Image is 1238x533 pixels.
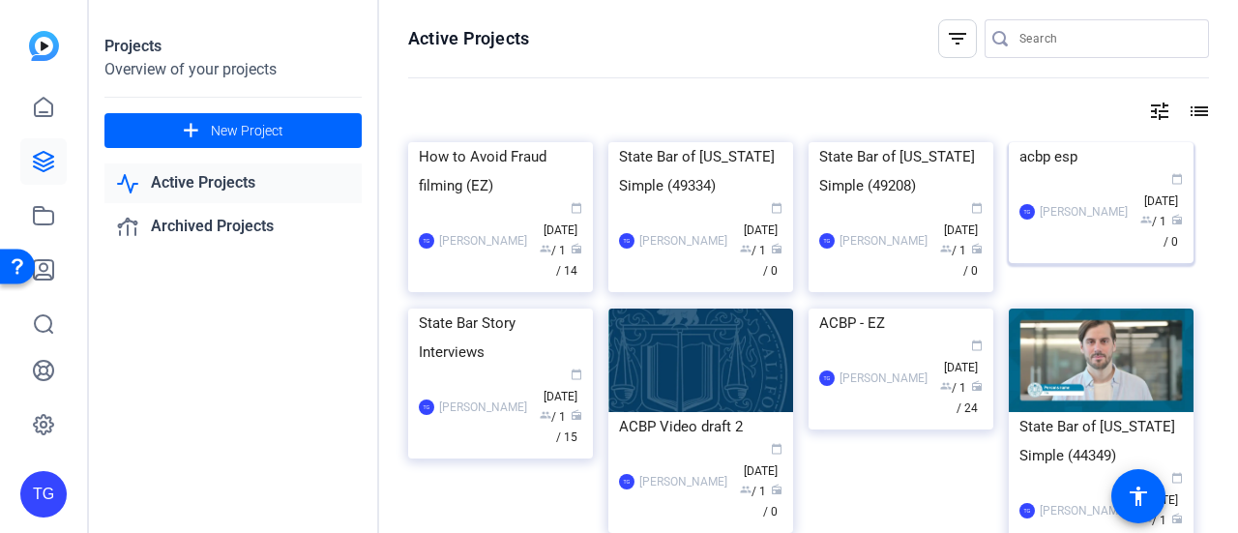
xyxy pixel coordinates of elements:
[1019,142,1183,171] div: acbp esp
[763,244,782,278] span: / 0
[556,410,582,444] span: / 15
[439,231,527,251] div: [PERSON_NAME]
[544,370,582,403] span: [DATE]
[744,444,782,478] span: [DATE]
[1127,485,1150,508] mat-icon: accessibility
[940,244,966,257] span: / 1
[1019,503,1035,518] div: TG
[740,485,766,498] span: / 1
[408,27,529,50] h1: Active Projects
[540,410,566,424] span: / 1
[1040,501,1128,520] div: [PERSON_NAME]
[971,380,983,392] span: radio
[1171,472,1183,484] span: calendar_today
[1171,214,1183,225] span: radio
[1171,513,1183,524] span: radio
[1140,214,1152,225] span: group
[944,341,983,374] span: [DATE]
[104,35,362,58] div: Projects
[639,231,727,251] div: [PERSON_NAME]
[540,409,551,421] span: group
[957,381,983,415] span: / 24
[571,243,582,254] span: radio
[104,207,362,247] a: Archived Projects
[211,121,283,141] span: New Project
[419,233,434,249] div: TG
[571,409,582,421] span: radio
[1040,202,1128,222] div: [PERSON_NAME]
[946,27,969,50] mat-icon: filter_list
[763,485,782,518] span: / 0
[104,113,362,148] button: New Project
[619,233,634,249] div: TG
[971,340,983,351] span: calendar_today
[1148,100,1171,123] mat-icon: tune
[771,443,782,455] span: calendar_today
[571,369,582,380] span: calendar_today
[104,163,362,203] a: Active Projects
[619,474,634,489] div: TG
[940,380,952,392] span: group
[971,202,983,214] span: calendar_today
[940,381,966,395] span: / 1
[619,142,782,200] div: State Bar of [US_STATE] Simple (49334)
[104,58,362,81] div: Overview of your projects
[179,119,203,143] mat-icon: add
[963,244,983,278] span: / 0
[29,31,59,61] img: blue-gradient.svg
[740,484,752,495] span: group
[771,202,782,214] span: calendar_today
[1140,514,1166,527] span: / 1
[1164,215,1183,249] span: / 0
[1019,27,1194,50] input: Search
[20,471,67,518] div: TG
[419,309,582,367] div: State Bar Story Interviews
[540,244,566,257] span: / 1
[740,244,766,257] span: / 1
[819,370,835,386] div: TG
[771,243,782,254] span: radio
[819,233,835,249] div: TG
[619,412,782,441] div: ACBP Video draft 2
[840,231,928,251] div: [PERSON_NAME]
[439,398,527,417] div: [PERSON_NAME]
[940,243,952,254] span: group
[419,400,434,415] div: TG
[1171,173,1183,185] span: calendar_today
[639,472,727,491] div: [PERSON_NAME]
[1019,204,1035,220] div: TG
[819,142,983,200] div: State Bar of [US_STATE] Simple (49208)
[1186,100,1209,123] mat-icon: list
[740,243,752,254] span: group
[771,484,782,495] span: radio
[571,202,582,214] span: calendar_today
[971,243,983,254] span: radio
[840,369,928,388] div: [PERSON_NAME]
[1019,412,1183,470] div: State Bar of [US_STATE] Simple (44349)
[819,309,983,338] div: ACBP - EZ
[419,142,582,200] div: How to Avoid Fraud filming (EZ)
[540,243,551,254] span: group
[1140,215,1166,228] span: / 1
